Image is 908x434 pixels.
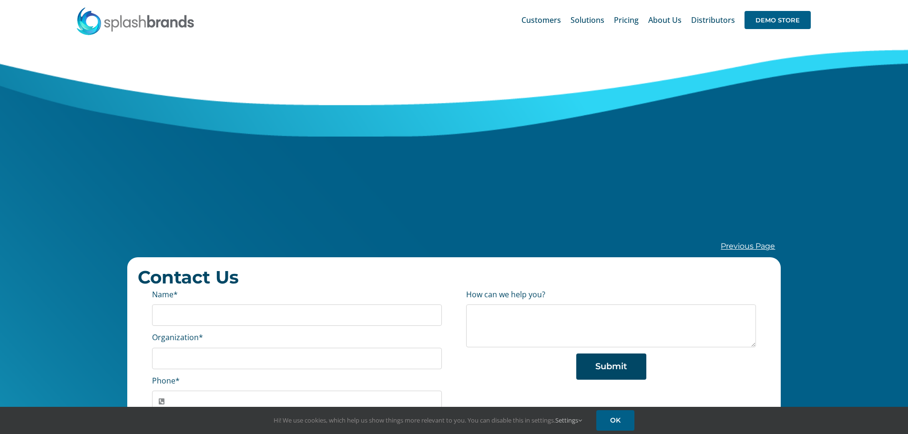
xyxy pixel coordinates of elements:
span: DEMO STORE [745,11,811,29]
a: Pricing [614,5,639,35]
abbr: required [173,289,178,300]
a: OK [596,410,634,431]
abbr: required [175,375,180,386]
img: SplashBrands.com Logo [76,7,195,35]
a: Customers [521,5,561,35]
a: Previous Page [721,242,775,251]
a: DEMO STORE [745,5,811,35]
a: Distributors [691,5,735,35]
span: Submit [595,362,627,372]
span: About Us [648,16,682,24]
span: Hi! We use cookies, which help us show things more relevant to you. You can disable this in setti... [274,416,582,424]
a: Settings [555,416,582,424]
abbr: required [199,332,203,343]
label: Name [152,289,178,300]
button: Submit [576,353,646,380]
span: Customers [521,16,561,24]
label: Phone [152,375,180,386]
h2: Contact Us [138,268,771,287]
label: How can we help you? [466,289,545,300]
span: Pricing [614,16,639,24]
span: Solutions [571,16,604,24]
span: Distributors [691,16,735,24]
label: Organization [152,332,203,343]
nav: Main Menu [521,5,811,35]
